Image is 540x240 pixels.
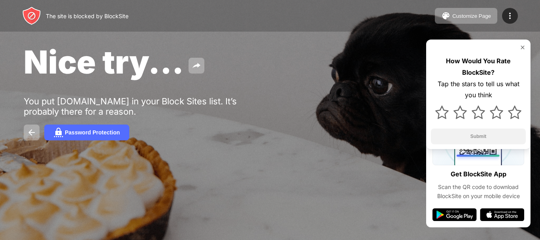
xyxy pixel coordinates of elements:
div: Tap the stars to tell us what you think [431,78,526,101]
div: How Would You Rate BlockSite? [431,55,526,78]
img: star.svg [508,106,521,119]
img: share.svg [192,61,201,70]
button: Password Protection [44,125,129,140]
button: Submit [431,129,526,144]
div: You put [DOMAIN_NAME] in your Block Sites list. It’s probably there for a reason. [24,96,268,117]
img: header-logo.svg [22,6,41,25]
img: rate-us-close.svg [519,44,526,51]
img: menu-icon.svg [505,11,515,21]
img: back.svg [27,128,36,137]
img: star.svg [472,106,485,119]
button: Customize Page [435,8,497,24]
img: password.svg [54,128,63,137]
div: Scan the QR code to download BlockSite on your mobile device [432,183,524,200]
img: pallet.svg [441,11,451,21]
img: star.svg [453,106,467,119]
div: Password Protection [65,129,120,136]
img: app-store.svg [480,208,524,221]
img: google-play.svg [432,208,477,221]
img: star.svg [435,106,449,119]
div: The site is blocked by BlockSite [46,13,128,19]
span: Nice try... [24,43,184,81]
img: star.svg [490,106,503,119]
div: Customize Page [452,13,491,19]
